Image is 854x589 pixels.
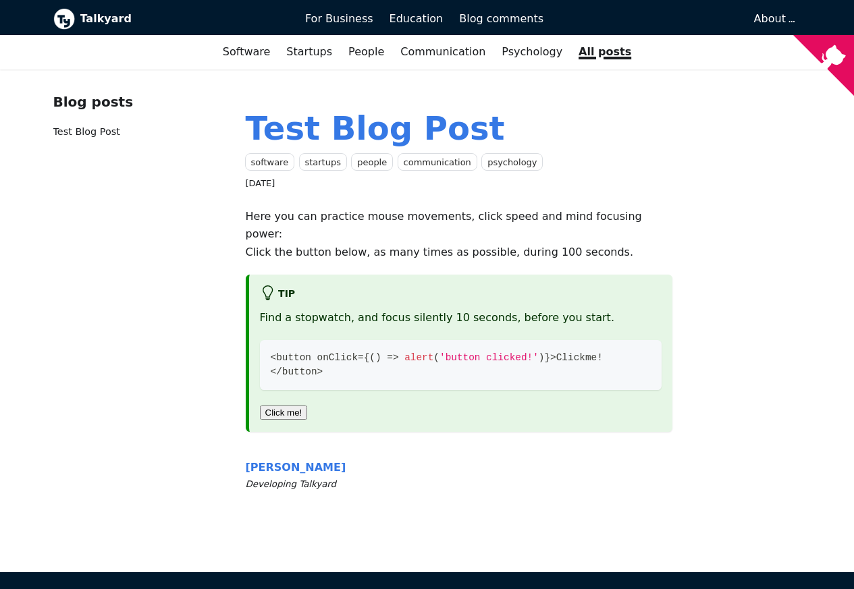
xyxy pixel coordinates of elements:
b: Talkyard [80,10,286,28]
span: ( [433,352,439,363]
h5: tip [260,285,662,304]
nav: Blog recent posts navigation [53,91,224,151]
span: ) [375,352,381,363]
span: > [550,352,556,363]
a: people [351,153,393,171]
span: } [544,352,550,363]
button: Click me! [260,405,308,420]
span: { [364,352,370,363]
span: > [317,366,323,377]
span: / [276,366,282,377]
a: All posts [570,40,639,63]
span: 'button clicked!' [439,352,539,363]
a: About [754,12,793,25]
a: Psychology [493,40,570,63]
span: me [585,352,597,363]
a: software [245,153,295,171]
span: ) [539,352,545,363]
a: Communication [392,40,493,63]
a: Test Blog Post [246,109,505,147]
span: Click [556,352,585,363]
span: alert [404,352,433,363]
a: Software [215,40,279,63]
a: psychology [481,153,543,171]
a: startups [299,153,347,171]
div: Blog posts [53,91,224,113]
p: Here you can practice mouse movements, click speed and mind focusing power: Click the button belo... [246,208,673,261]
a: Education [381,7,452,30]
span: button onClick [276,352,358,363]
a: Talkyard logoTalkyard [53,8,286,30]
p: Find a stopwatch, and focus silently 10 seconds, before you start. [260,309,662,327]
span: [PERSON_NAME] [246,461,346,474]
a: Startups [278,40,340,63]
span: For Business [305,12,373,25]
span: Education [390,12,444,25]
span: ( [369,352,375,363]
time: [DATE] [246,178,275,188]
span: button [282,366,317,377]
span: = [358,352,364,363]
a: Test Blog Post [53,126,120,137]
span: => [387,352,398,363]
span: ! [597,352,603,363]
a: For Business [297,7,381,30]
span: Blog comments [459,12,543,25]
small: Developing Talkyard [246,477,673,492]
a: Blog comments [451,7,552,30]
a: People [340,40,392,63]
img: Talkyard logo [53,8,75,30]
span: < [271,366,277,377]
span: < [271,352,277,363]
a: communication [398,153,477,171]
